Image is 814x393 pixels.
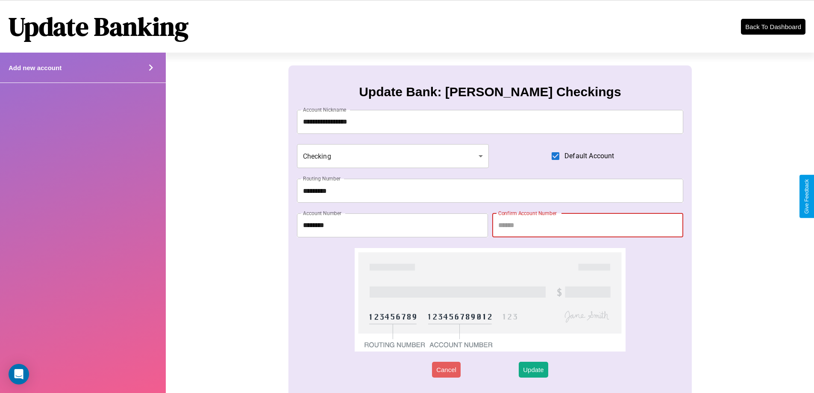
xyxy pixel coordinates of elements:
[519,362,548,378] button: Update
[9,64,62,71] h4: Add new account
[741,19,805,35] button: Back To Dashboard
[9,9,188,44] h1: Update Banking
[303,106,347,113] label: Account Nickname
[359,85,621,99] h3: Update Bank: [PERSON_NAME] Checkings
[303,210,341,217] label: Account Number
[355,248,625,352] img: check
[432,362,461,378] button: Cancel
[564,151,614,161] span: Default Account
[303,175,341,182] label: Routing Number
[9,364,29,384] div: Open Intercom Messenger
[297,144,489,168] div: Checking
[498,210,557,217] label: Confirm Account Number
[804,179,810,214] div: Give Feedback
